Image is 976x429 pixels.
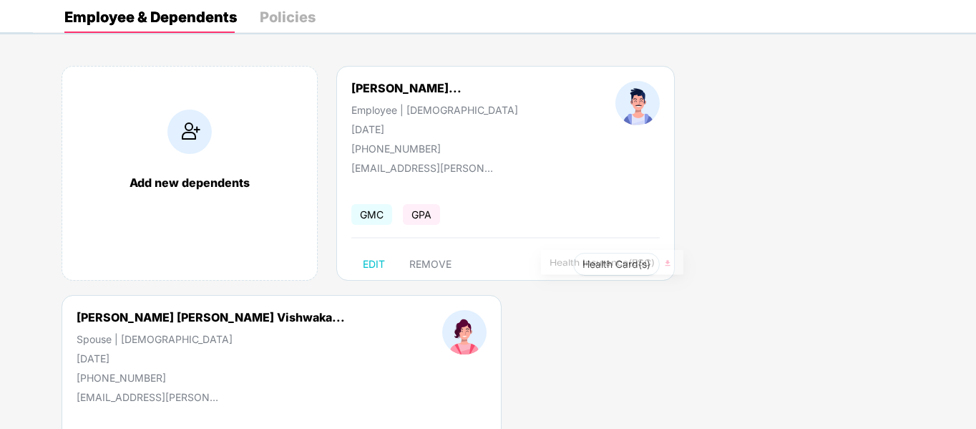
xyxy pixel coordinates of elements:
div: [PHONE_NUMBER] [351,143,518,155]
div: [EMAIL_ADDRESS][PERSON_NAME][DOMAIN_NAME] [351,162,494,174]
span: EDIT [363,259,385,270]
img: svg+xml;base64,PHN2ZyB4bWxucz0iaHR0cDovL3d3dy53My5vcmcvMjAwMC9zdmciIHhtbG5zOnhsaW5rPSJodHRwOi8vd3... [660,258,675,272]
div: [PERSON_NAME] [PERSON_NAME] Vishwaka... [77,310,345,324]
div: Employee | [DEMOGRAPHIC_DATA] [351,104,518,116]
div: Add new dependents [77,175,303,190]
div: [DATE] [351,123,518,135]
div: [EMAIL_ADDRESS][PERSON_NAME][DOMAIN_NAME] [77,391,220,403]
div: [DATE] [77,352,345,365]
span: REMOVE [409,259,452,270]
button: REMOVE [398,253,463,276]
img: profileImage [442,310,487,355]
button: EDIT [351,253,396,276]
div: Employee & Dependents [64,10,237,24]
img: addIcon [167,110,212,154]
img: profileImage [615,81,660,125]
div: [PHONE_NUMBER] [77,372,345,384]
div: [PERSON_NAME]... [351,81,462,95]
span: GMC [351,204,392,225]
div: Policies [260,10,316,24]
span: Health Insurance(ESC) [550,256,675,272]
span: GPA [403,204,440,225]
div: Spouse | [DEMOGRAPHIC_DATA] [77,333,345,345]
